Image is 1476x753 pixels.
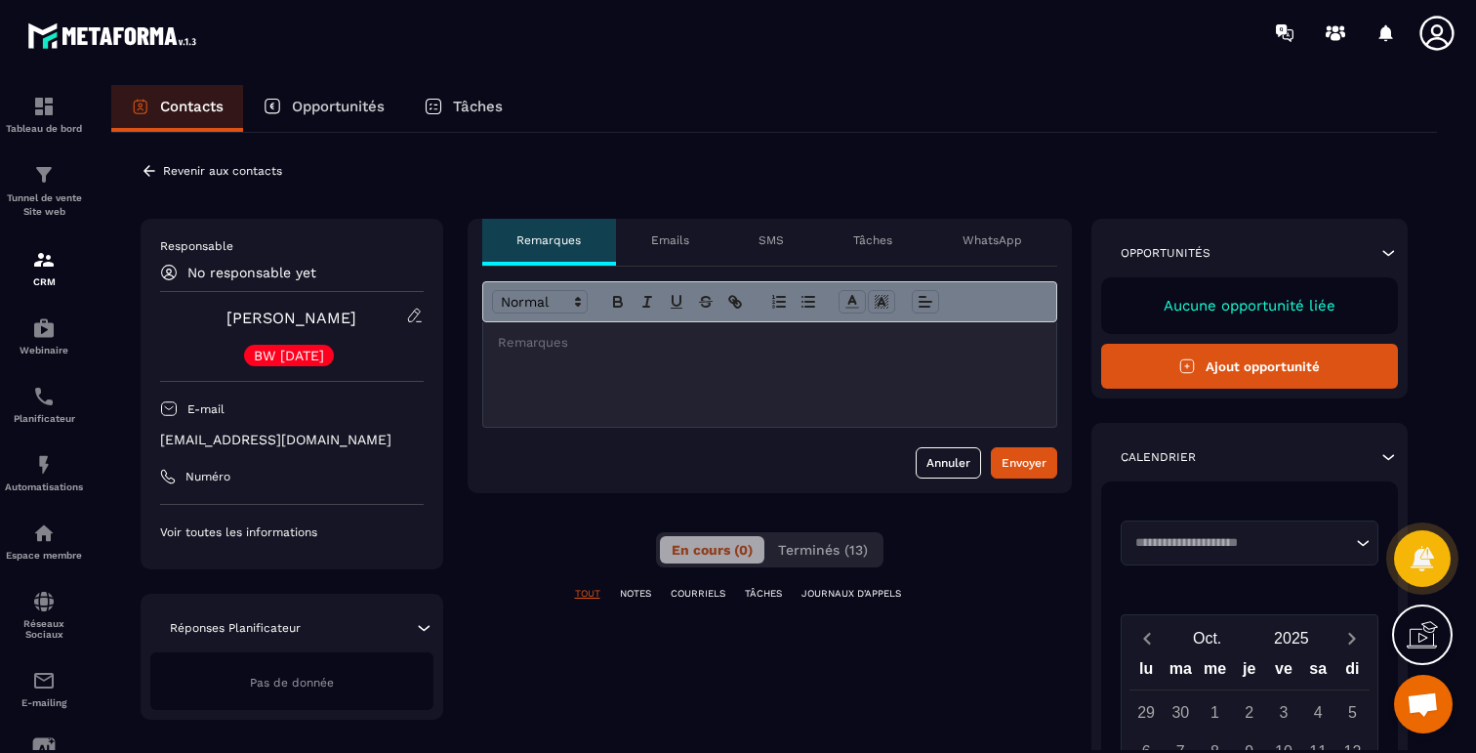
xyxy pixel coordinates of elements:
[1121,521,1379,565] div: Search for option
[5,439,83,507] a: automationsautomationsAutomatisations
[5,481,83,492] p: Automatisations
[32,248,56,272] img: formation
[801,587,901,601] p: JOURNAUX D'APPELS
[5,123,83,134] p: Tableau de bord
[575,587,600,601] p: TOUT
[516,232,581,248] p: Remarques
[1121,245,1210,261] p: Opportunités
[1333,625,1370,651] button: Next month
[766,536,880,564] button: Terminés (13)
[32,669,56,692] img: email
[1232,655,1266,690] div: je
[1128,655,1163,690] div: lu
[1129,695,1164,730] div: 29
[1394,675,1453,733] div: Ouvrir le chat
[1266,695,1300,730] div: 3
[1250,621,1333,655] button: Open years overlay
[160,524,424,540] p: Voir toutes les informations
[758,232,784,248] p: SMS
[5,80,83,148] a: formationformationTableau de bord
[185,469,230,484] p: Numéro
[1164,695,1198,730] div: 30
[32,163,56,187] img: formation
[1232,695,1266,730] div: 2
[672,542,753,558] span: En cours (0)
[32,316,56,340] img: automations
[1301,695,1335,730] div: 4
[5,697,83,708] p: E-mailing
[1121,297,1379,314] p: Aucune opportunité liée
[32,453,56,477] img: automations
[5,148,83,233] a: formationformationTunnel de vente Site web
[5,413,83,424] p: Planificateur
[5,276,83,287] p: CRM
[404,85,522,132] a: Tâches
[1101,344,1399,389] button: Ajout opportunité
[187,401,225,417] p: E-mail
[853,232,892,248] p: Tâches
[5,370,83,439] a: schedulerschedulerPlanificateur
[5,345,83,356] p: Webinaire
[620,587,651,601] p: NOTES
[292,98,385,115] p: Opportunités
[963,232,1022,248] p: WhatsApp
[745,587,782,601] p: TÂCHES
[916,447,981,479] button: Annuler
[160,431,424,449] p: [EMAIL_ADDRESS][DOMAIN_NAME]
[5,507,83,575] a: automationsautomationsEspace membre
[1198,655,1232,690] div: me
[160,238,424,254] p: Responsable
[5,550,83,561] p: Espace membre
[160,98,224,115] p: Contacts
[1166,621,1250,655] button: Open months overlay
[5,233,83,302] a: formationformationCRM
[5,654,83,723] a: emailemailE-mailing
[1198,695,1232,730] div: 1
[1121,449,1196,465] p: Calendrier
[187,265,316,280] p: No responsable yet
[27,18,203,54] img: logo
[254,349,324,362] p: BW [DATE]
[1129,625,1166,651] button: Previous month
[1301,655,1335,690] div: sa
[5,302,83,370] a: automationsautomationsWebinaire
[453,98,503,115] p: Tâches
[1164,655,1198,690] div: ma
[778,542,868,558] span: Terminés (13)
[5,618,83,640] p: Réseaux Sociaux
[111,85,243,132] a: Contacts
[170,620,301,636] p: Réponses Planificateur
[5,191,83,219] p: Tunnel de vente Site web
[651,232,689,248] p: Emails
[250,676,334,690] span: Pas de donnée
[660,536,764,564] button: En cours (0)
[991,447,1057,479] button: Envoyer
[243,85,404,132] a: Opportunités
[671,587,725,601] p: COURRIELS
[1266,655,1300,690] div: ve
[32,590,56,613] img: social-network
[5,575,83,654] a: social-networksocial-networkRéseaux Sociaux
[32,385,56,408] img: scheduler
[226,309,356,327] a: [PERSON_NAME]
[32,522,56,545] img: automations
[1002,453,1046,473] div: Envoyer
[1335,655,1370,690] div: di
[163,164,282,178] p: Revenir aux contacts
[32,95,56,118] img: formation
[1335,695,1370,730] div: 5
[1128,533,1352,553] input: Search for option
